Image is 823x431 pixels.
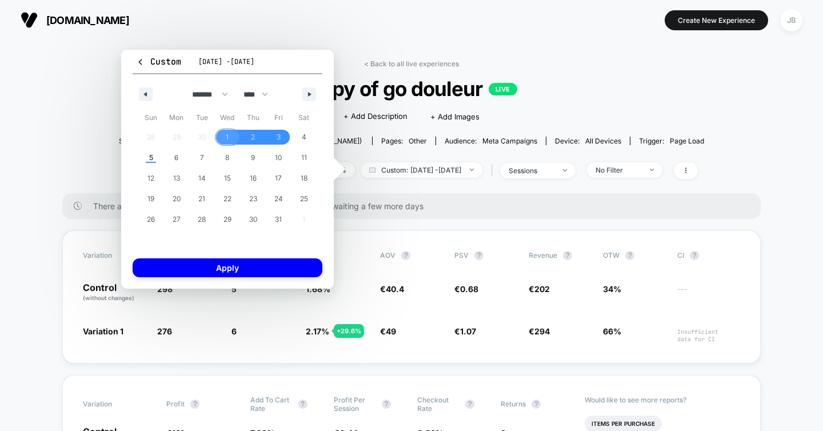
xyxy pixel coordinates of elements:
span: 29 [223,209,231,230]
button: ? [532,400,541,409]
span: Custom [136,56,181,67]
span: Mon [164,109,190,127]
img: end [470,169,474,171]
span: OTW [603,251,666,260]
button: 14 [189,168,215,189]
span: Page Load [670,137,704,145]
button: Apply [133,258,322,277]
span: 26 [147,209,155,230]
span: 6 [174,147,178,168]
span: other [409,137,427,145]
span: 15 [224,168,231,189]
button: ? [465,400,474,409]
img: calendar [369,167,375,173]
span: Variation 1 [83,326,123,336]
span: There are still no statistically significant results. We recommend waiting a few more days [93,201,738,211]
button: 10 [266,147,291,168]
span: 24 [274,189,283,209]
div: Audience: [445,137,537,145]
button: 12 [138,168,164,189]
button: 30 [240,209,266,230]
button: 17 [266,168,291,189]
div: sessions [509,166,554,175]
span: 2.17 % [306,326,329,336]
span: CI [677,251,740,260]
button: 20 [164,189,190,209]
span: 66% [603,326,621,336]
button: 1 [215,127,241,147]
img: Visually logo [21,11,38,29]
span: + Add Images [430,112,480,121]
button: 5 [138,147,164,168]
span: 0.68 [460,284,478,294]
button: [DOMAIN_NAME] [17,11,133,29]
button: 6 [164,147,190,168]
span: Insufficient data for CI [677,328,740,343]
span: Variation [83,396,146,413]
button: ? [401,251,410,260]
span: 276 [157,326,172,336]
span: Add To Cart Rate [250,396,293,413]
img: end [563,169,567,171]
span: 34% [603,284,621,294]
button: ? [625,251,634,260]
span: 28 [198,209,206,230]
span: 4 [302,127,306,147]
span: 12 [147,168,154,189]
button: JB [777,9,806,32]
span: 9 [251,147,255,168]
span: AOV [380,251,395,260]
span: Copy of go douleur [148,77,674,101]
span: 22 [223,189,231,209]
span: (without changes) [83,294,134,301]
span: Meta campaigns [482,137,537,145]
button: 22 [215,189,241,209]
button: 23 [240,189,266,209]
p: LIVE [489,83,517,95]
span: 5 [149,147,153,168]
div: No Filter [596,166,641,174]
span: 31 [275,209,282,230]
span: 7 [200,147,204,168]
button: ? [298,400,307,409]
span: 2 [251,127,255,147]
button: 15 [215,168,241,189]
span: € [380,326,396,336]
span: Thu [240,109,266,127]
span: Sat [291,109,317,127]
button: 13 [164,168,190,189]
span: 13 [173,168,180,189]
button: 2 [240,127,266,147]
button: 27 [164,209,190,230]
span: 14 [198,168,206,189]
button: 4 [291,127,317,147]
span: € [380,284,404,294]
span: 8 [225,147,229,168]
span: 23 [249,189,257,209]
button: ? [190,400,199,409]
span: 10 [275,147,282,168]
p: Would like to see more reports? [585,396,741,404]
span: 294 [534,326,550,336]
span: PSV [454,251,469,260]
button: 11 [291,147,317,168]
span: Checkout Rate [417,396,460,413]
span: | [488,162,500,179]
span: € [529,326,550,336]
span: Revenue [529,251,557,260]
span: Returns [501,400,526,408]
span: Profit Per Session [334,396,376,413]
button: 9 [240,147,266,168]
span: 6 [231,326,237,336]
span: € [454,284,478,294]
span: Tue [189,109,215,127]
span: Variation [83,251,146,260]
span: [DATE] - [DATE] [198,57,254,66]
span: 40.4 [386,284,404,294]
button: 26 [138,209,164,230]
span: 27 [173,209,181,230]
button: 28 [189,209,215,230]
div: + 29.6 % [334,324,364,338]
span: 3 [277,127,281,147]
div: JB [780,9,802,31]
